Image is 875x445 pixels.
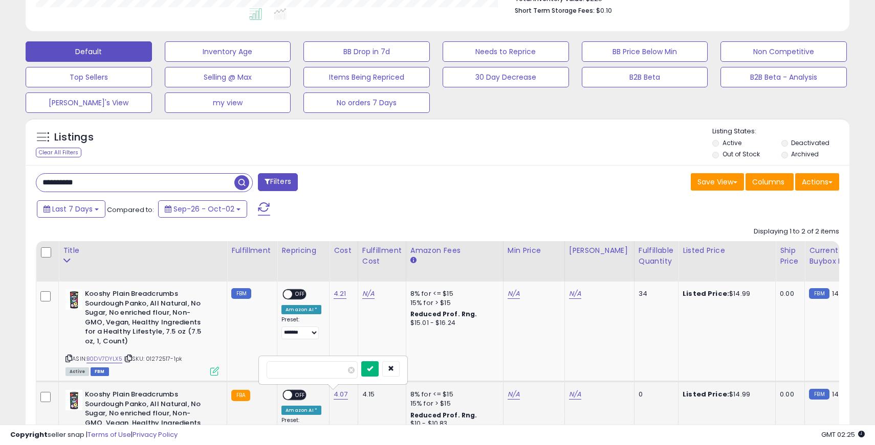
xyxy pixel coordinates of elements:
a: N/A [508,289,520,299]
div: Current Buybox Price [809,245,862,267]
a: Privacy Policy [133,430,178,439]
span: Sep-26 - Oct-02 [173,204,234,214]
span: Last 7 Days [52,204,93,214]
b: Kooshy Plain Breadcrumbs Sourdough Panko, All Natural, No Sugar, No enriched flour, Non-GMO, Vega... [85,289,209,348]
button: B2B Beta - Analysis [720,67,847,87]
button: No orders 7 Days [303,92,430,113]
a: N/A [569,289,581,299]
div: Amazon AI * [281,305,321,314]
div: Fulfillable Quantity [639,245,674,267]
div: 15% for > $15 [410,399,495,408]
p: Listing States: [712,127,849,136]
button: BB Price Below Min [582,41,708,62]
div: Amazon AI * [281,406,321,415]
b: Reduced Prof. Rng. [410,310,477,318]
a: N/A [508,389,520,400]
span: $0.10 [596,6,612,15]
a: N/A [569,389,581,400]
button: Non Competitive [720,41,847,62]
button: my view [165,92,291,113]
label: Out of Stock [723,150,760,158]
button: [PERSON_NAME]'s View [26,92,152,113]
div: 8% for <= $15 [410,289,495,298]
small: FBM [809,288,829,299]
div: Fulfillment Cost [362,245,402,267]
button: BB Drop in 7d [303,41,430,62]
label: Archived [791,150,819,158]
b: Listed Price: [683,389,729,399]
button: Save View [691,173,744,191]
div: Preset: [281,316,321,339]
a: B0DV7DYLX5 [86,355,122,363]
label: Deactivated [791,138,829,147]
div: Fulfillment [231,245,273,256]
span: 14.99 [832,389,849,399]
div: Amazon Fees [410,245,499,256]
img: 41ob47HZ15L._SL40_.jpg [65,390,82,410]
div: Repricing [281,245,325,256]
span: Compared to: [107,205,154,215]
b: Listed Price: [683,289,729,298]
div: $14.99 [683,289,768,298]
label: Active [723,138,741,147]
div: Cost [334,245,354,256]
button: B2B Beta [582,67,708,87]
div: Clear All Filters [36,148,81,157]
div: Ship Price [780,245,800,267]
a: Terms of Use [87,430,131,439]
button: Needs to Reprice [443,41,569,62]
div: Title [63,245,223,256]
div: Min Price [508,245,560,256]
span: Columns [752,177,784,187]
button: Actions [795,173,839,191]
div: [PERSON_NAME] [569,245,630,256]
div: ASIN: [65,289,219,374]
a: 4.21 [334,289,346,299]
div: 4.15 [362,390,398,399]
button: Inventory Age [165,41,291,62]
div: 34 [639,289,670,298]
div: Listed Price [683,245,771,256]
div: $15.01 - $16.24 [410,319,495,327]
small: FBM [809,389,829,400]
button: Last 7 Days [37,200,105,218]
button: Sep-26 - Oct-02 [158,200,247,218]
button: Items Being Repriced [303,67,430,87]
span: 2025-10-10 02:25 GMT [821,430,865,439]
div: Displaying 1 to 2 of 2 items [754,227,839,237]
b: Short Term Storage Fees: [515,6,595,15]
div: 0.00 [780,289,797,298]
div: seller snap | | [10,430,178,440]
button: Filters [258,173,298,191]
span: OFF [293,391,309,400]
a: 4.07 [334,389,348,400]
strong: Copyright [10,430,48,439]
div: 15% for > $15 [410,298,495,308]
div: 0 [639,390,670,399]
span: | SKU: 01272517-1pk [124,355,182,363]
div: 0.00 [780,390,797,399]
button: Columns [746,173,794,191]
b: Reduced Prof. Rng. [410,411,477,419]
div: $14.99 [683,390,768,399]
small: FBA [231,390,250,401]
img: 41ob47HZ15L._SL40_.jpg [65,289,82,310]
span: 14.99 [832,289,849,298]
h5: Listings [54,130,94,145]
span: OFF [293,290,309,299]
span: All listings currently available for purchase on Amazon [65,367,89,376]
span: FBM [91,367,109,376]
button: 30 Day Decrease [443,67,569,87]
button: Selling @ Max [165,67,291,87]
button: Default [26,41,152,62]
small: FBM [231,288,251,299]
div: 8% for <= $15 [410,390,495,399]
small: Amazon Fees. [410,256,417,265]
button: Top Sellers [26,67,152,87]
a: N/A [362,289,375,299]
